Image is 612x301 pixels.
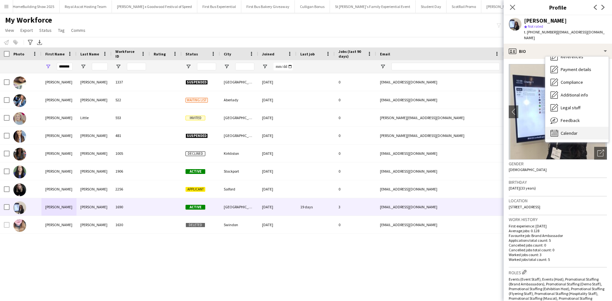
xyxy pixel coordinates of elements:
app-action-btn: Advanced filters [26,39,34,46]
button: Open Filter Menu [115,64,121,69]
button: Open Filter Menu [224,64,229,69]
button: Open Filter Menu [262,64,268,69]
div: [GEOGRAPHIC_DATA] [220,127,258,144]
div: 0 [335,127,376,144]
div: 0 [335,109,376,126]
a: Tag [55,26,67,34]
div: [PERSON_NAME] [41,216,76,233]
div: [EMAIL_ADDRESS][DOMAIN_NAME] [376,162,504,180]
input: Joined Filter Input [273,63,293,70]
h3: Roles [509,269,607,276]
div: Open photos pop-in [594,147,607,160]
button: Culligan Bonus [295,0,330,13]
input: First Name Filter Input [57,63,73,70]
div: 1005 [112,145,150,162]
div: Stockport [220,162,258,180]
img: Jessica Little [13,112,26,125]
div: [PERSON_NAME] [76,91,112,109]
app-action-btn: Export XLSX [36,39,43,46]
div: [DATE] [258,91,296,109]
div: Swindon [220,216,258,233]
div: [PERSON_NAME][EMAIL_ADDRESS][DOMAIN_NAME] [376,109,504,126]
p: Favourite job: Brand Ambassador [509,233,607,238]
div: [GEOGRAPHIC_DATA] [220,73,258,91]
h3: Gender [509,161,607,167]
div: [PERSON_NAME] [76,145,112,162]
div: [EMAIL_ADDRESS][DOMAIN_NAME] [376,180,504,198]
button: Student Day [416,0,447,13]
div: [EMAIL_ADDRESS][DOMAIN_NAME] [376,145,504,162]
h3: Birthday [509,179,607,185]
div: [PERSON_NAME] [41,198,76,216]
p: First experience: [DATE] [509,224,607,228]
div: [DATE] [258,198,296,216]
span: Applicant [186,187,205,192]
img: Jessica Murphy [13,166,26,178]
span: t. [PHONE_NUMBER] [524,30,557,34]
div: [PERSON_NAME] [76,216,112,233]
div: Additional info [545,89,608,101]
div: Aberlady [220,91,258,109]
div: 0 [335,180,376,198]
span: Legal stuff [561,105,580,111]
span: | [EMAIL_ADDRESS][DOMAIN_NAME] [524,30,605,40]
div: [PERSON_NAME] [41,145,76,162]
p: Cancelled jobs count: 0 [509,243,607,247]
div: 1690 [112,198,150,216]
span: [DEMOGRAPHIC_DATA] [509,167,547,172]
div: [EMAIL_ADDRESS][DOMAIN_NAME] [376,198,504,216]
img: Jessica Donald [13,94,26,107]
span: Workforce ID [115,49,138,59]
img: Jessica MacNeilage [13,148,26,161]
h3: Profile [504,3,612,11]
img: Jessica Nicholson [13,183,26,196]
div: [DATE] [258,180,296,198]
div: Legal stuff [545,101,608,114]
img: Jessica Robinson [13,201,26,214]
span: Status [186,52,198,56]
h3: Location [509,198,607,204]
p: Worked jobs count: 3 [509,252,607,257]
button: ScotRail Promo [447,0,481,13]
input: City Filter Input [235,63,254,70]
span: Last Name [80,52,99,56]
div: 0 [335,73,376,91]
button: [PERSON_NAME] x Goodwood Festival of Speed [112,0,197,13]
span: Rating [154,52,166,56]
div: [PERSON_NAME] [76,162,112,180]
div: Salford [220,180,258,198]
div: [DATE] [258,216,296,233]
button: Open Filter Menu [380,64,386,69]
div: [PERSON_NAME][EMAIL_ADDRESS][DOMAIN_NAME] [376,127,504,144]
div: Payment details [545,63,608,76]
a: View [3,26,17,34]
div: [PERSON_NAME] [524,18,567,24]
span: Tag [58,27,65,33]
a: Export [18,26,35,34]
div: [PERSON_NAME] [76,73,112,91]
h3: Work history [509,217,607,222]
span: View [5,27,14,33]
div: [DATE] [258,145,296,162]
span: Additional info [561,92,588,98]
button: Open Filter Menu [45,64,51,69]
span: [STREET_ADDRESS] [509,204,540,209]
span: Payment details [561,67,591,72]
div: [PERSON_NAME] [41,109,76,126]
img: Jessica Webb [13,219,26,232]
input: Email Filter Input [391,63,500,70]
a: Comms [69,26,88,34]
div: [DATE] [258,127,296,144]
input: Last Name Filter Input [92,63,108,70]
span: Joined [262,52,274,56]
button: Royal Ascot Hosting Team [60,0,112,13]
div: [PERSON_NAME] [41,180,76,198]
div: Feedback [545,114,608,127]
span: Deleted [186,223,205,227]
span: Active [186,169,205,174]
p: Average jobs: 0.128 [509,228,607,233]
input: Status Filter Input [197,63,216,70]
div: [EMAIL_ADDRESS][DOMAIN_NAME] [376,216,504,233]
div: [PERSON_NAME] [41,91,76,109]
span: First Name [45,52,65,56]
